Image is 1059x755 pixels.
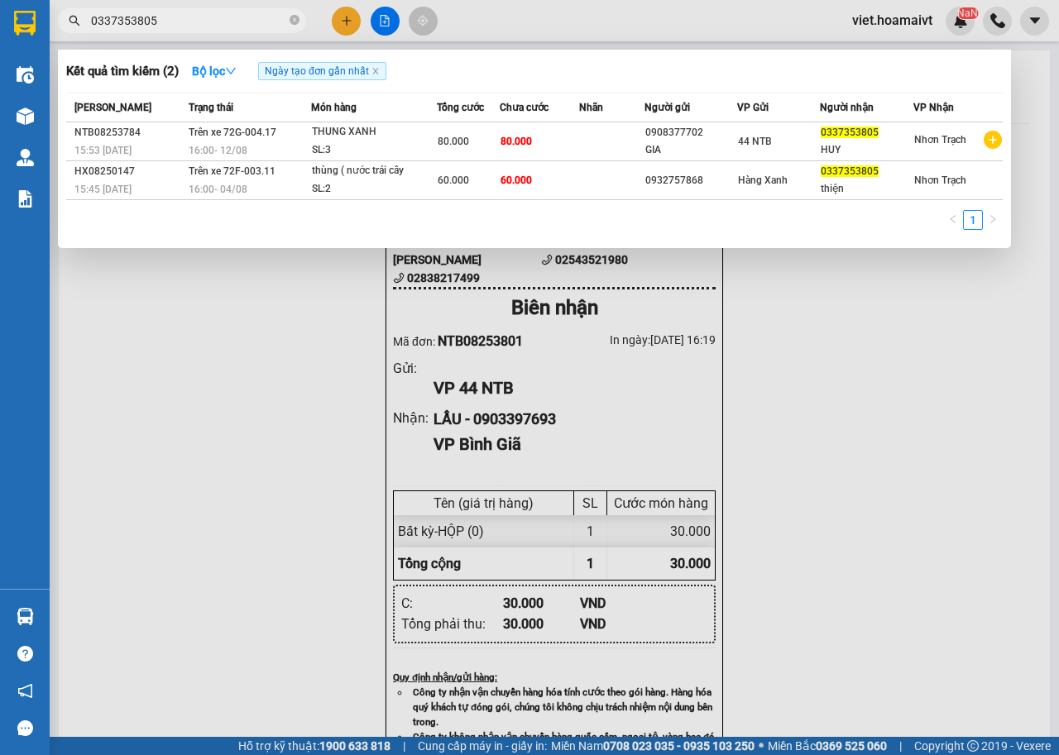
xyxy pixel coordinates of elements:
[501,174,532,186] span: 60.000
[69,15,80,26] span: search
[983,210,1003,230] li: Next Page
[258,62,386,80] span: Ngày tạo đơn gần nhất
[17,683,33,699] span: notification
[311,102,357,113] span: Món hàng
[118,14,234,34] div: Bình Giã
[74,184,132,195] span: 15:45 [DATE]
[189,145,247,156] span: 16:00 - 12/08
[943,210,963,230] li: Previous Page
[948,214,958,224] span: left
[501,136,532,147] span: 80.000
[17,66,34,84] img: warehouse-icon
[74,145,132,156] span: 15:53 [DATE]
[371,67,380,75] span: close
[116,87,236,110] div: 30.000
[579,102,603,113] span: Nhãn
[179,58,250,84] button: Bộ lọcdown
[312,162,436,180] div: thùng ( nước trái cây
[645,172,737,189] div: 0932757868
[738,136,772,147] span: 44 NTB
[645,102,690,113] span: Người gửi
[74,163,184,180] div: HX08250147
[963,210,983,230] li: 1
[988,214,998,224] span: right
[14,14,107,34] div: 44 NTB
[290,13,299,29] span: close-circle
[983,210,1003,230] button: right
[738,174,788,186] span: Hàng Xanh
[74,102,151,113] span: [PERSON_NAME]
[118,16,158,33] span: Nhận:
[821,180,913,198] div: thiện
[290,15,299,25] span: close-circle
[17,108,34,125] img: warehouse-icon
[17,646,33,662] span: question-circle
[312,123,436,141] div: THUNG XANH
[821,127,879,138] span: 0337353805
[14,11,36,36] img: logo-vxr
[91,12,286,30] input: Tìm tên, số ĐT hoặc mã đơn
[964,211,982,229] a: 1
[17,608,34,625] img: warehouse-icon
[17,149,34,166] img: warehouse-icon
[500,102,549,113] span: Chưa cước
[192,65,237,78] strong: Bộ lọc
[645,141,737,159] div: GIA
[438,174,469,186] span: 60.000
[116,91,129,108] span: C :
[820,102,874,113] span: Người nhận
[821,141,913,159] div: HUY
[312,141,436,160] div: SL: 3
[737,102,769,113] span: VP Gửi
[118,54,234,77] div: 0903397693
[17,190,34,208] img: solution-icon
[74,124,184,141] div: NTB08253784
[914,134,966,146] span: Nhơn Trạch
[913,102,954,113] span: VP Nhận
[312,180,436,198] div: SL: 2
[189,102,233,113] span: Trạng thái
[14,16,40,33] span: Gửi:
[821,165,879,177] span: 0337353805
[66,63,179,80] h3: Kết quả tìm kiếm ( 2 )
[148,118,170,141] span: SL
[645,124,737,141] div: 0908377702
[189,184,247,195] span: 16:00 - 04/08
[118,34,234,54] div: LẦU
[984,131,1002,149] span: plus-circle
[189,127,276,138] span: Trên xe 72G-004.17
[914,174,966,186] span: Nhơn Trạch
[943,210,963,230] button: left
[225,65,237,77] span: down
[437,102,484,113] span: Tổng cước
[438,136,469,147] span: 80.000
[17,720,33,736] span: message
[14,120,234,141] div: Tên hàng: HỘP ( : 1 )
[189,165,276,177] span: Trên xe 72F-003.11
